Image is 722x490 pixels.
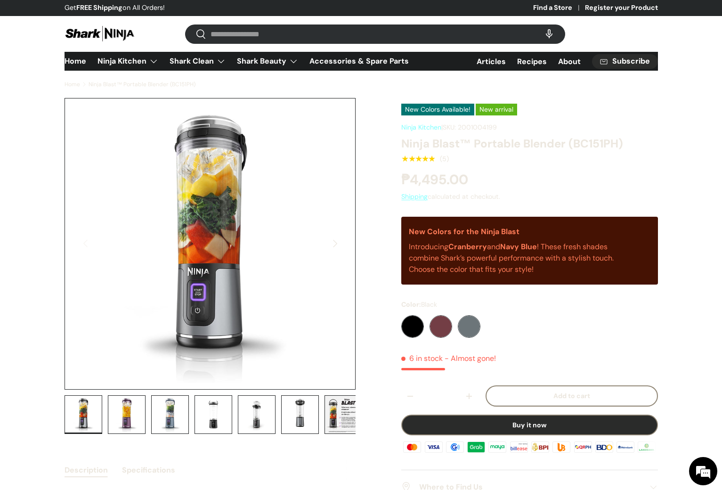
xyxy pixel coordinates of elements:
[445,353,496,363] p: - Almost gone!
[195,396,232,433] img: ninja-blast-portable-blender-black-without-sample-content-front-view-sharkninja-philippines
[476,104,517,115] span: New arrival
[615,440,636,454] img: metrobank
[402,440,422,454] img: master
[441,123,497,131] span: |
[421,300,437,309] span: Black
[477,52,506,71] a: Articles
[65,396,102,433] img: ninja-blast-portable-blender-black-left-side-view-sharkninja-philippines
[108,396,145,433] img: Ninja Blast™ Portable Blender (BC151PH)
[558,52,581,71] a: About
[612,57,650,65] span: Subscribe
[423,440,444,454] img: visa
[65,52,409,71] nav: Primary
[65,3,165,13] p: Get on All Orders!
[585,3,658,13] a: Register your Product
[282,396,318,433] img: ninja-blast-portable-blender-black-without-sample-content-back-view-sharkninja-philippines
[309,52,409,70] a: Accessories & Spare Parts
[533,3,585,13] a: Find a Store
[89,82,195,87] a: Ninja Blast™ Portable Blender (BC151PH)
[486,385,658,407] button: Add to cart
[636,440,657,454] img: landbank
[401,136,657,151] h1: Ninja Blast™ Portable Blender (BC151PH)
[401,353,443,363] span: 6 in stock
[592,54,658,69] a: Subscribe
[409,241,637,275] p: Introducing and ! These fresh shades combine Shark’s powerful performance with a stylish touch. C...
[401,300,437,310] legend: Color:
[152,396,188,433] img: Ninja Blast™ Portable Blender (BC151PH)
[65,24,135,43] img: Shark Ninja Philippines
[517,52,547,71] a: Recipes
[401,123,441,131] a: Ninja Kitchen
[65,459,108,481] button: Description
[443,123,456,131] span: SKU:
[164,52,231,71] summary: Shark Clean
[445,440,465,454] img: gcash
[448,242,487,252] strong: Cranberry
[231,52,304,71] summary: Shark Beauty
[594,440,615,454] img: bdo
[65,82,80,87] a: Home
[401,171,471,188] strong: ₱4,495.00
[440,155,449,163] div: (5)
[65,52,86,70] a: Home
[530,440,551,454] img: bpi
[325,396,362,433] img: ninja-blast-portable-blender-black-infographic-sharkninja-philippines
[466,440,487,454] img: grabpay
[572,440,593,454] img: qrph
[76,3,122,12] strong: FREE Shipping
[65,98,356,437] media-gallery: Gallery Viewer
[401,415,657,435] button: Buy it now
[401,192,428,201] a: Shipping
[409,227,519,237] strong: New Colors for the Ninja Blast
[401,192,657,202] div: calculated at checkout.
[500,242,537,252] strong: Navy Blue
[401,104,474,115] span: New Colors Available!
[551,440,572,454] img: ubp
[238,396,275,433] img: ninja-blast-portable-blender-black-without-sample-content-open-lid-left-side-view-sharkninja-phil...
[92,52,164,71] summary: Ninja Kitchen
[534,24,564,44] speech-search-button: Search by voice
[65,80,379,89] nav: Breadcrumbs
[401,155,435,163] div: 5.0 out of 5.0 stars
[454,52,658,71] nav: Secondary
[458,123,497,131] span: 2001004199
[487,440,508,454] img: maya
[401,154,435,163] span: ★★★★★
[122,459,175,481] button: Specifications
[509,440,529,454] img: billease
